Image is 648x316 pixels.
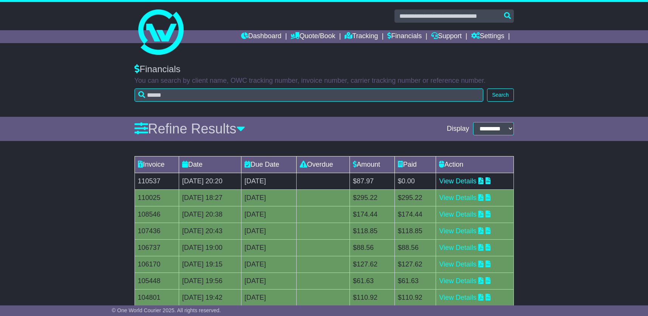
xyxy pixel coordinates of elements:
td: [DATE] [241,239,296,256]
td: [DATE] [241,223,296,239]
button: Search [487,88,513,102]
a: View Details [439,244,476,251]
a: Quote/Book [291,30,335,43]
td: $174.44 [350,206,395,223]
td: Overdue [296,156,350,173]
td: Date [179,156,241,173]
td: $110.92 [350,289,395,306]
td: 110025 [135,189,179,206]
td: $295.22 [350,189,395,206]
td: [DATE] [241,189,296,206]
td: 105448 [135,273,179,289]
td: $127.62 [394,256,436,273]
td: [DATE] [241,289,296,306]
td: 106170 [135,256,179,273]
td: $295.22 [394,189,436,206]
span: Display [447,125,469,133]
a: Tracking [345,30,378,43]
a: Support [431,30,462,43]
td: [DATE] 20:43 [179,223,241,239]
td: $127.62 [350,256,395,273]
span: © One World Courier 2025. All rights reserved. [112,307,221,313]
a: View Details [439,194,476,201]
a: View Details [439,227,476,235]
td: $87.97 [350,173,395,189]
a: View Details [439,277,476,285]
td: [DATE] [241,206,296,223]
td: $110.92 [394,289,436,306]
p: You can search by client name, OWC tracking number, invoice number, carrier tracking number or re... [135,77,514,85]
td: 106737 [135,239,179,256]
a: Financials [387,30,422,43]
td: [DATE] [241,273,296,289]
a: View Details [439,211,476,218]
td: $61.63 [350,273,395,289]
td: Invoice [135,156,179,173]
td: $118.85 [394,223,436,239]
a: Dashboard [241,30,281,43]
div: Financials [135,64,514,75]
td: [DATE] 20:38 [179,206,241,223]
td: Action [436,156,513,173]
a: View Details [439,294,476,301]
td: Due Date [241,156,296,173]
td: $174.44 [394,206,436,223]
a: Settings [471,30,504,43]
a: Refine Results [135,121,245,136]
td: [DATE] 19:56 [179,273,241,289]
a: View Details [439,260,476,268]
a: View Details [439,177,476,185]
td: [DATE] [241,173,296,189]
td: 110537 [135,173,179,189]
td: [DATE] [241,256,296,273]
td: $0.00 [394,173,436,189]
td: [DATE] 19:42 [179,289,241,306]
td: 108546 [135,206,179,223]
td: [DATE] 18:27 [179,189,241,206]
td: Paid [394,156,436,173]
td: $61.63 [394,273,436,289]
td: $88.56 [394,239,436,256]
td: 104801 [135,289,179,306]
td: [DATE] 19:15 [179,256,241,273]
td: [DATE] 19:00 [179,239,241,256]
td: [DATE] 20:20 [179,173,241,189]
td: $118.85 [350,223,395,239]
td: $88.56 [350,239,395,256]
td: 107436 [135,223,179,239]
td: Amount [350,156,395,173]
